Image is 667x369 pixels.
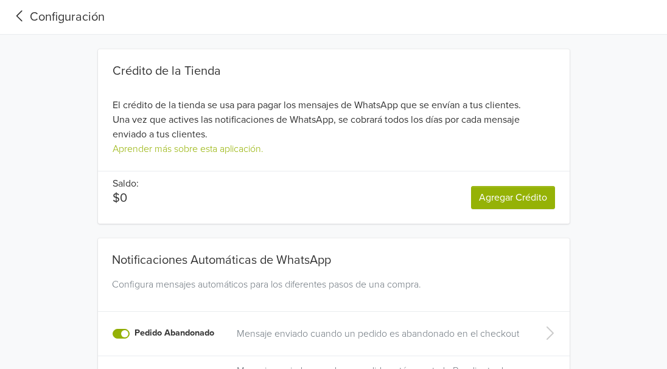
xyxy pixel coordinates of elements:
div: Crédito de la Tienda [113,64,555,78]
a: Aprender más sobre esta aplicación. [113,143,264,155]
a: Agregar Crédito [471,186,555,209]
a: Configuración [10,8,105,26]
div: Notificaciones Automáticas de WhatsApp [107,238,560,272]
p: $0 [113,191,139,205]
p: Saldo: [113,176,139,191]
label: Pedido Abandonado [134,326,214,340]
a: Mensaje enviado cuando un pedido es abandonado en el checkout [237,326,523,341]
div: Configura mensajes automáticos para los diferentes pasos de una compra. [107,277,560,306]
div: El crédito de la tienda se usa para pagar los mensajes de WhatsApp que se envían a tus clientes. ... [98,64,570,156]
